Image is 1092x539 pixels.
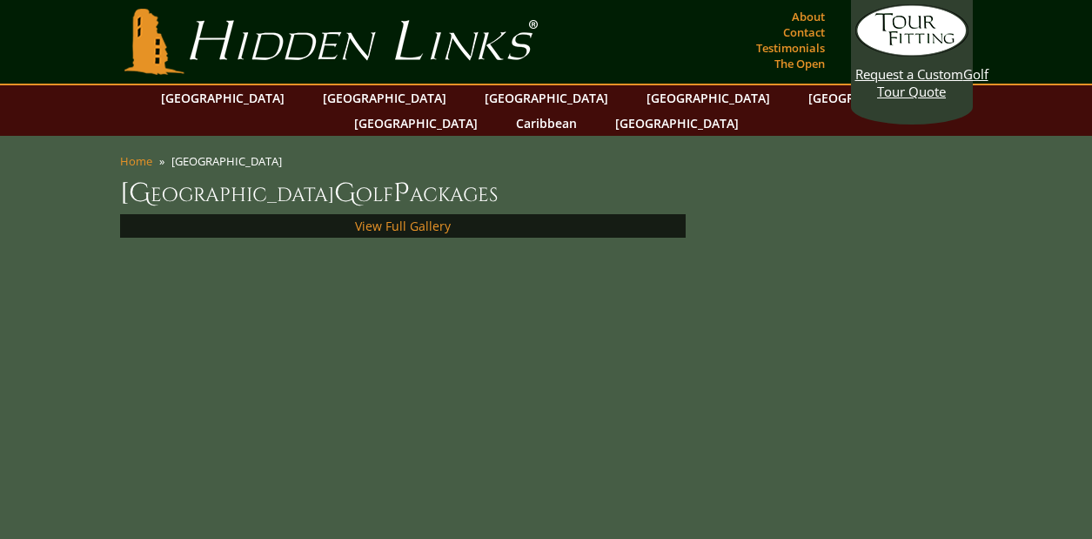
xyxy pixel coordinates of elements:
[355,218,451,234] a: View Full Gallery
[120,153,152,169] a: Home
[120,176,973,211] h1: [GEOGRAPHIC_DATA] olf ackages
[476,85,617,111] a: [GEOGRAPHIC_DATA]
[314,85,455,111] a: [GEOGRAPHIC_DATA]
[770,51,829,76] a: The Open
[334,176,356,211] span: G
[779,20,829,44] a: Contact
[855,4,968,100] a: Request a CustomGolf Tour Quote
[787,4,829,29] a: About
[638,85,779,111] a: [GEOGRAPHIC_DATA]
[393,176,410,211] span: P
[752,36,829,60] a: Testimonials
[345,111,486,136] a: [GEOGRAPHIC_DATA]
[800,85,941,111] a: [GEOGRAPHIC_DATA]
[855,65,963,83] span: Request a Custom
[507,111,586,136] a: Caribbean
[171,153,289,169] li: [GEOGRAPHIC_DATA]
[152,85,293,111] a: [GEOGRAPHIC_DATA]
[606,111,747,136] a: [GEOGRAPHIC_DATA]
